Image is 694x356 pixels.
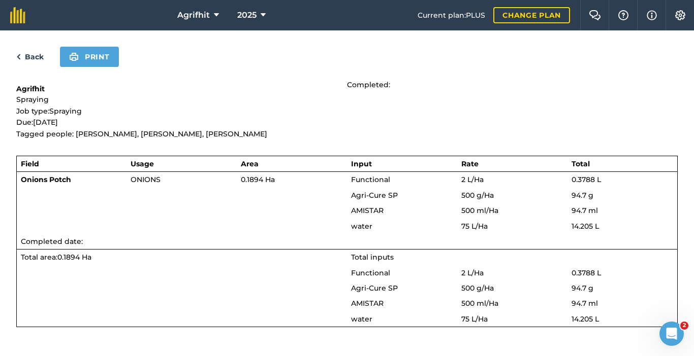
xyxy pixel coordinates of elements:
[69,51,79,63] img: svg+xml;base64,PHN2ZyB4bWxucz0iaHR0cDovL3d3dy53My5vcmcvMjAwMC9zdmciIHdpZHRoPSIxOSIgaGVpZ2h0PSIyNC...
[17,234,678,250] td: Completed date:
[347,219,457,234] td: water
[567,188,678,203] td: 94.7 g
[16,105,347,117] p: Job type: Spraying
[347,311,457,327] td: water
[347,280,457,296] td: Agri-Cure SP
[16,84,347,94] h1: Agrifhit
[567,156,678,171] th: Total
[659,322,684,346] iframe: Intercom live chat
[10,7,25,23] img: fieldmargin Logo
[418,10,485,21] span: Current plan : PLUS
[347,156,457,171] th: Input
[567,311,678,327] td: 14.205 L
[680,322,688,330] span: 2
[457,156,567,171] th: Rate
[457,203,567,218] td: 500 ml / Ha
[347,203,457,218] td: AMISTAR
[347,250,678,265] td: Total inputs
[567,172,678,188] td: 0.3788 L
[16,51,21,63] img: svg+xml;base64,PHN2ZyB4bWxucz0iaHR0cDovL3d3dy53My5vcmcvMjAwMC9zdmciIHdpZHRoPSI5IiBoZWlnaHQ9IjI0Ii...
[674,10,686,20] img: A cog icon
[567,265,678,280] td: 0.3788 L
[177,9,210,21] span: Agrifhit
[347,79,678,90] p: Completed:
[60,47,119,67] button: Print
[21,175,71,184] strong: Onions Potch
[567,296,678,311] td: 94.7 ml
[347,172,457,188] td: Functional
[457,311,567,327] td: 75 L / Ha
[237,172,347,188] td: 0.1894 Ha
[347,296,457,311] td: AMISTAR
[237,9,257,21] span: 2025
[567,219,678,234] td: 14.205 L
[347,265,457,280] td: Functional
[17,156,127,171] th: Field
[567,203,678,218] td: 94.7 ml
[457,172,567,188] td: 2 L / Ha
[237,156,347,171] th: Area
[127,156,237,171] th: Usage
[17,250,347,265] td: Total area : 0.1894 Ha
[16,94,347,105] p: Spraying
[589,10,601,20] img: Two speech bubbles overlapping with the left bubble in the forefront
[457,219,567,234] td: 75 L / Ha
[457,265,567,280] td: 2 L / Ha
[16,51,44,63] a: Back
[493,7,570,23] a: Change plan
[16,128,347,139] p: Tagged people: [PERSON_NAME], [PERSON_NAME], [PERSON_NAME]
[16,117,347,128] p: Due: [DATE]
[647,9,657,21] img: svg+xml;base64,PHN2ZyB4bWxucz0iaHR0cDovL3d3dy53My5vcmcvMjAwMC9zdmciIHdpZHRoPSIxNyIgaGVpZ2h0PSIxNy...
[457,296,567,311] td: 500 ml / Ha
[617,10,629,20] img: A question mark icon
[457,280,567,296] td: 500 g / Ha
[347,188,457,203] td: Agri-Cure SP
[567,280,678,296] td: 94.7 g
[127,172,237,188] td: ONIONS
[457,188,567,203] td: 500 g / Ha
